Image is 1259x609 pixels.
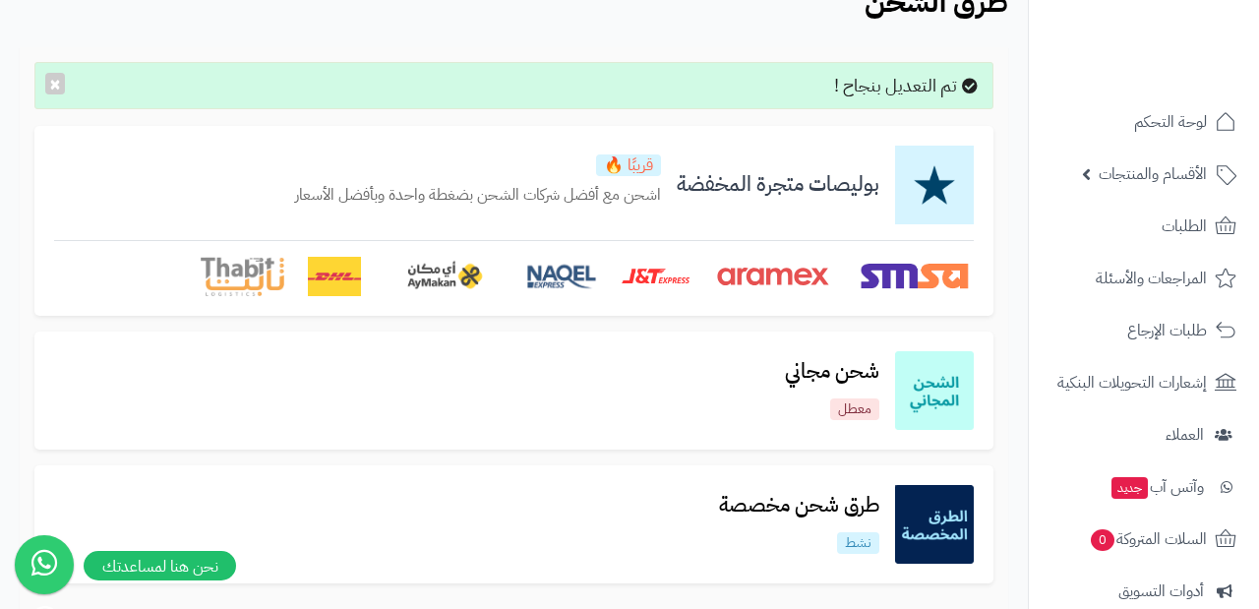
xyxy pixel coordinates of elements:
[661,173,895,196] h3: بوليصات متجرة المخفضة
[201,257,284,296] img: Thabit
[1041,203,1247,250] a: الطلبات
[1134,108,1207,136] span: لوحة التحكم
[526,257,597,296] img: Naqel
[703,494,895,554] a: طرق شحن مخصصةنشط
[1166,421,1204,449] span: العملاء
[1111,477,1148,499] span: جديد
[1118,578,1204,605] span: أدوات التسويق
[45,73,65,94] button: ×
[1041,463,1247,511] a: وآتس آبجديد
[714,257,832,296] img: Aramex
[703,494,895,517] h3: طرق شحن مخصصة
[1041,98,1247,146] a: لوحة التحكم
[769,360,895,420] a: شحن مجانيمعطل
[1089,525,1207,553] span: السلات المتروكة
[385,257,503,296] img: AyMakan
[1099,160,1207,188] span: الأقسام والمنتجات
[596,154,661,176] p: قريبًا 🔥
[769,360,895,383] h3: شحن مجاني
[1041,359,1247,406] a: إشعارات التحويلات البنكية
[621,257,690,296] img: J&T Express
[830,398,879,420] p: معطل
[1096,265,1207,292] span: المراجعات والأسئلة
[295,184,661,207] p: اشحن مع أفضل شركات الشحن بضغطة واحدة وبأفضل الأسعار
[1109,473,1204,501] span: وآتس آب
[1041,516,1247,563] a: السلات المتروكة0
[1091,529,1114,551] span: 0
[34,62,993,109] div: تم التعديل بنجاح !
[1162,213,1207,240] span: الطلبات
[856,257,974,296] img: SMSA
[837,532,879,554] p: نشط
[1041,411,1247,458] a: العملاء
[308,257,360,296] img: DHL
[1041,255,1247,302] a: المراجعات والأسئلة
[1127,317,1207,344] span: طلبات الإرجاع
[1057,369,1207,396] span: إشعارات التحويلات البنكية
[1041,307,1247,354] a: طلبات الإرجاع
